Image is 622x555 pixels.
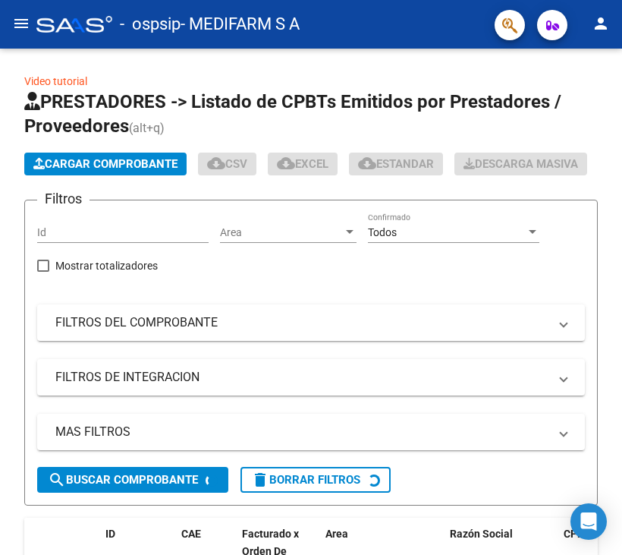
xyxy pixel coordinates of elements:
mat-panel-title: FILTROS DEL COMPROBANTE [55,314,548,331]
span: Descarga Masiva [463,157,578,171]
button: Borrar Filtros [240,467,391,493]
h3: Filtros [37,188,90,210]
button: EXCEL [268,153,338,175]
span: Estandar [358,157,434,171]
span: Area [220,226,343,239]
span: CPBT [564,528,591,540]
span: - MEDIFARM S A [181,8,300,41]
mat-icon: cloud_download [358,154,376,172]
span: ID [105,528,115,540]
mat-icon: delete [251,471,269,489]
mat-icon: person [592,14,610,33]
span: - ospsip [120,8,181,41]
mat-icon: cloud_download [207,154,225,172]
div: Open Intercom Messenger [570,503,607,540]
mat-icon: menu [12,14,30,33]
span: Buscar Comprobante [48,473,198,487]
span: (alt+q) [129,121,165,135]
span: Cargar Comprobante [33,157,177,171]
span: Todos [368,226,397,238]
span: Mostrar totalizadores [55,257,158,275]
mat-expansion-panel-header: FILTROS DE INTEGRACION [37,359,585,396]
span: Borrar Filtros [251,473,360,487]
span: Area [325,528,348,540]
mat-icon: cloud_download [277,154,295,172]
span: CAE [181,528,201,540]
span: PRESTADORES -> Listado de CPBTs Emitidos por Prestadores / Proveedores [24,91,561,137]
button: Buscar Comprobante [37,467,228,493]
app-download-masive: Descarga masiva de comprobantes (adjuntos) [454,153,587,175]
button: Cargar Comprobante [24,153,187,175]
span: CSV [207,157,247,171]
mat-panel-title: FILTROS DE INTEGRACION [55,369,548,386]
mat-expansion-panel-header: FILTROS DEL COMPROBANTE [37,304,585,341]
button: Descarga Masiva [454,153,587,175]
mat-panel-title: MAS FILTROS [55,424,548,440]
mat-expansion-panel-header: MAS FILTROS [37,414,585,450]
span: EXCEL [277,157,328,171]
a: Video tutorial [24,75,87,87]
button: Estandar [349,153,443,175]
button: CSV [198,153,256,175]
mat-icon: search [48,471,66,489]
span: Razón Social [450,528,513,540]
